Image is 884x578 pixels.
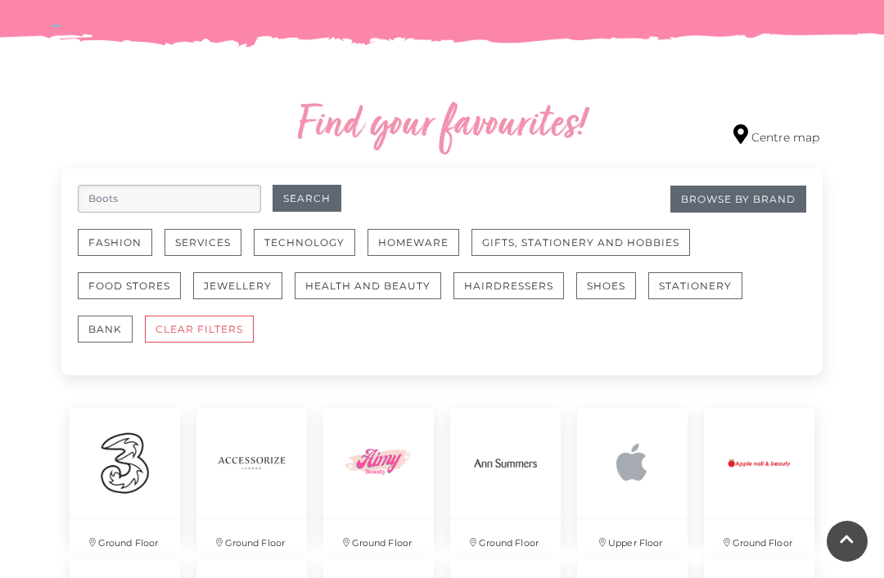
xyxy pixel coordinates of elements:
[315,400,442,551] a: Ground Floor
[453,272,576,316] a: Hairdressers
[450,519,561,559] p: Ground Floor
[471,229,702,272] a: Gifts, Stationery and Hobbies
[145,316,266,359] a: CLEAR FILTERS
[273,185,341,212] button: Search
[188,400,315,551] a: Ground Floor
[295,272,453,316] a: Health and Beauty
[78,316,145,359] a: Bank
[453,272,564,299] button: Hairdressers
[165,229,241,256] button: Services
[696,400,823,551] a: Ground Floor
[78,272,193,316] a: Food Stores
[70,519,180,559] p: Ground Floor
[471,229,690,256] button: Gifts, Stationery and Hobbies
[61,400,188,551] a: Ground Floor
[78,316,133,343] button: Bank
[78,229,165,272] a: Fashion
[165,229,254,272] a: Services
[648,272,755,316] a: Stationery
[648,272,742,299] button: Stationery
[576,272,648,316] a: Shoes
[196,519,307,559] p: Ground Floor
[368,229,459,256] button: Homeware
[78,185,261,213] input: Search for retailers
[145,316,254,343] button: CLEAR FILTERS
[78,229,152,256] button: Fashion
[577,519,688,559] p: Upper Floor
[576,272,636,299] button: Shoes
[670,186,806,213] a: Browse By Brand
[193,272,295,316] a: Jewellery
[733,124,819,146] a: Centre map
[569,400,696,551] a: Upper Floor
[704,519,814,559] p: Ground Floor
[193,272,282,299] button: Jewellery
[323,519,434,559] p: Ground Floor
[295,272,441,299] button: Health and Beauty
[442,400,569,551] a: Ground Floor
[254,229,355,256] button: Technology
[192,100,692,152] h2: Find your favourites!
[368,229,471,272] a: Homeware
[78,272,181,299] button: Food Stores
[254,229,368,272] a: Technology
